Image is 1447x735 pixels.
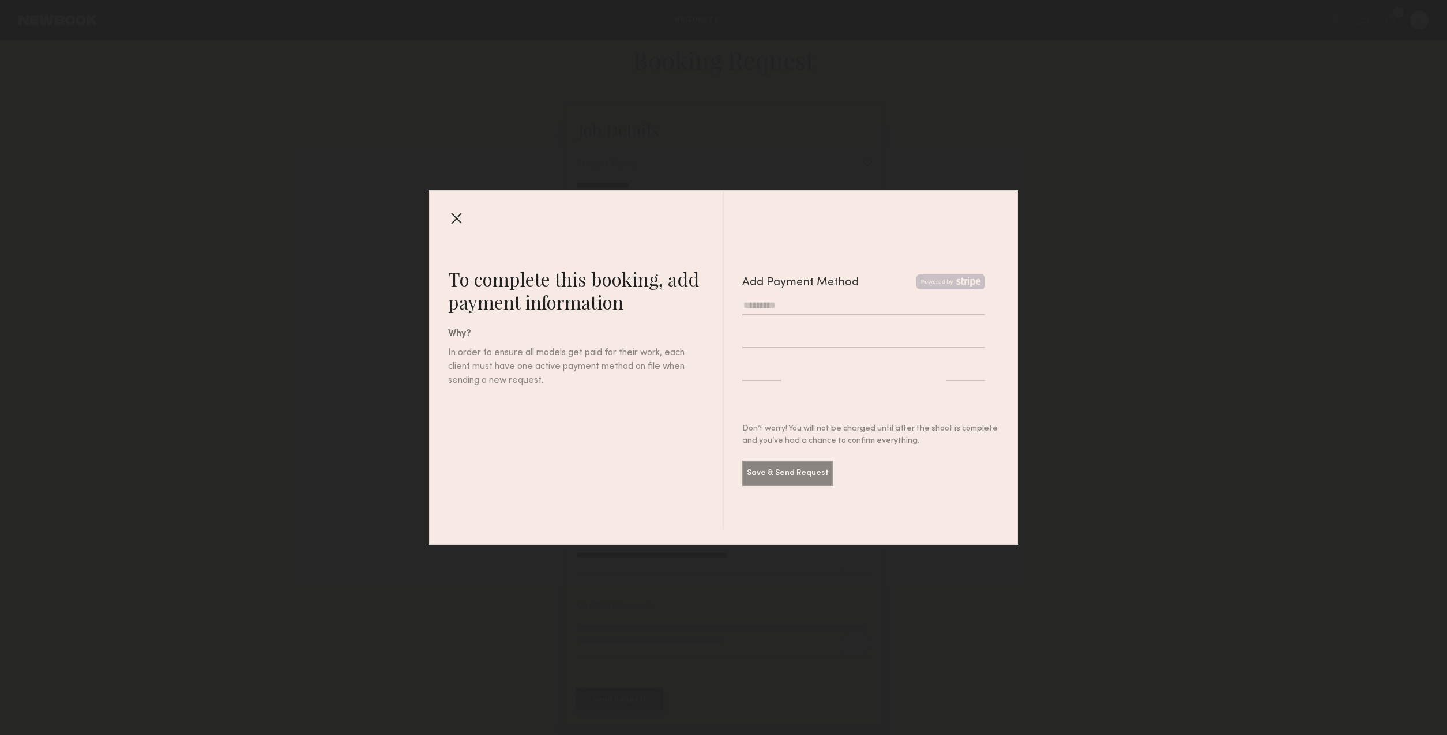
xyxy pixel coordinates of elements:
div: To complete this booking, add payment information [448,267,723,314]
iframe: Secure CVC input frame [946,365,985,376]
div: Add Payment Method [742,274,859,292]
div: Why? [448,327,723,341]
div: Don’t worry! You will not be charged until after the shoot is complete and you’ve had a chance to... [742,423,999,447]
iframe: Secure expiration date input frame [742,365,781,376]
iframe: Secure card number input frame [742,333,986,344]
div: In order to ensure all models get paid for their work, each client must have one active payment m... [448,346,686,387]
